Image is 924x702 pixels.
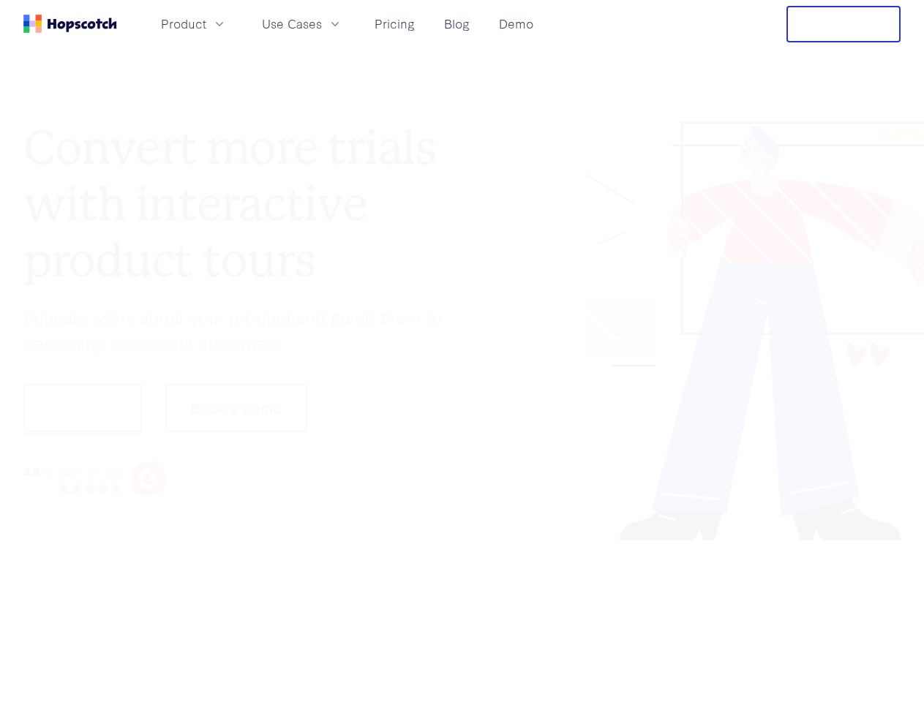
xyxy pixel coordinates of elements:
[23,120,462,288] h1: Convert more trials with interactive product tours
[165,384,307,432] button: Book a demo
[161,15,206,33] span: Product
[152,12,236,36] button: Product
[786,6,901,42] button: Free Trial
[23,462,122,480] div: / 5 stars on G2
[23,15,117,33] a: Home
[493,12,539,36] a: Demo
[23,462,40,479] strong: 4.8
[262,15,322,33] span: Use Cases
[23,384,142,432] button: Show me!
[23,303,462,354] p: Educate users about your product and guide them to becoming successful customers.
[369,12,421,36] a: Pricing
[253,12,351,36] button: Use Cases
[438,12,476,36] a: Blog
